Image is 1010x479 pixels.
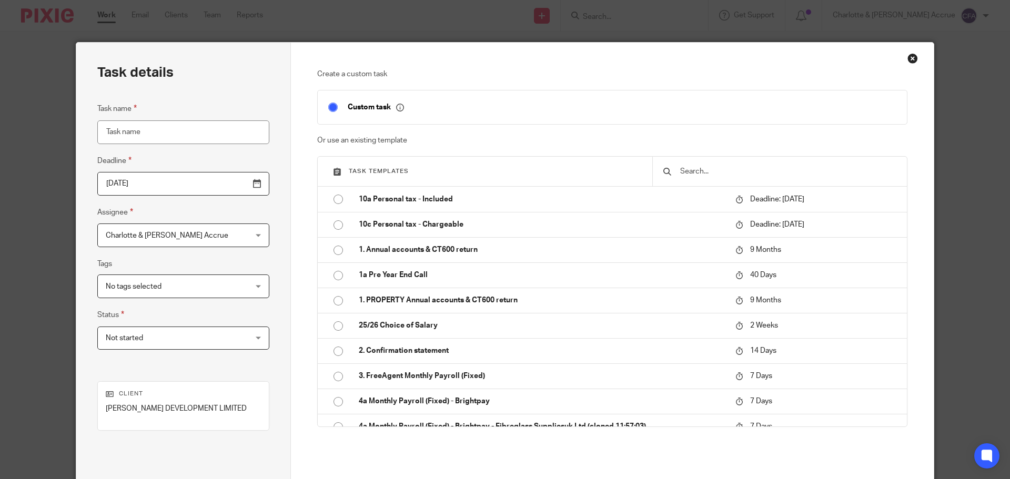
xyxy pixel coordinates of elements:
[317,69,908,79] p: Create a custom task
[750,271,776,279] span: 40 Days
[750,196,804,203] span: Deadline: [DATE]
[750,297,781,304] span: 9 Months
[750,372,772,380] span: 7 Days
[750,398,772,405] span: 7 Days
[750,322,778,329] span: 2 Weeks
[359,295,725,305] p: 1. PROPERTY Annual accounts & CT600 return
[97,206,133,218] label: Assignee
[750,347,776,354] span: 14 Days
[359,396,725,406] p: 4a Monthly Payroll (Fixed) - Brightpay
[359,244,725,255] p: 1. Annual accounts & CT600 return
[106,283,161,290] span: No tags selected
[750,246,781,253] span: 9 Months
[679,166,896,177] input: Search...
[359,345,725,356] p: 2. Confirmation statement
[317,135,908,146] p: Or use an existing template
[106,334,143,342] span: Not started
[106,232,228,239] span: Charlotte & [PERSON_NAME] Accrue
[97,172,269,196] input: Pick a date
[359,371,725,381] p: 3. FreeAgent Monthly Payroll (Fixed)
[359,219,725,230] p: 10c Personal tax - Chargeable
[97,120,269,144] input: Task name
[97,155,132,167] label: Deadline
[750,423,772,430] span: 7 Days
[359,194,725,205] p: 10a Personal tax - Included
[359,320,725,331] p: 25/26 Choice of Salary
[750,221,804,228] span: Deadline: [DATE]
[349,168,409,174] span: Task templates
[359,421,725,432] p: 4a Monthly Payroll (Fixed) - Brightpay - Fibreglass Suppliesuk Ltd (cloned 11:57:03)
[348,103,404,112] p: Custom task
[97,64,174,81] h2: Task details
[97,103,137,115] label: Task name
[97,309,124,321] label: Status
[97,259,112,269] label: Tags
[106,403,261,414] p: [PERSON_NAME] DEVELOPMENT LIMITED
[359,270,725,280] p: 1a Pre Year End Call
[106,390,261,398] p: Client
[907,53,918,64] div: Close this dialog window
